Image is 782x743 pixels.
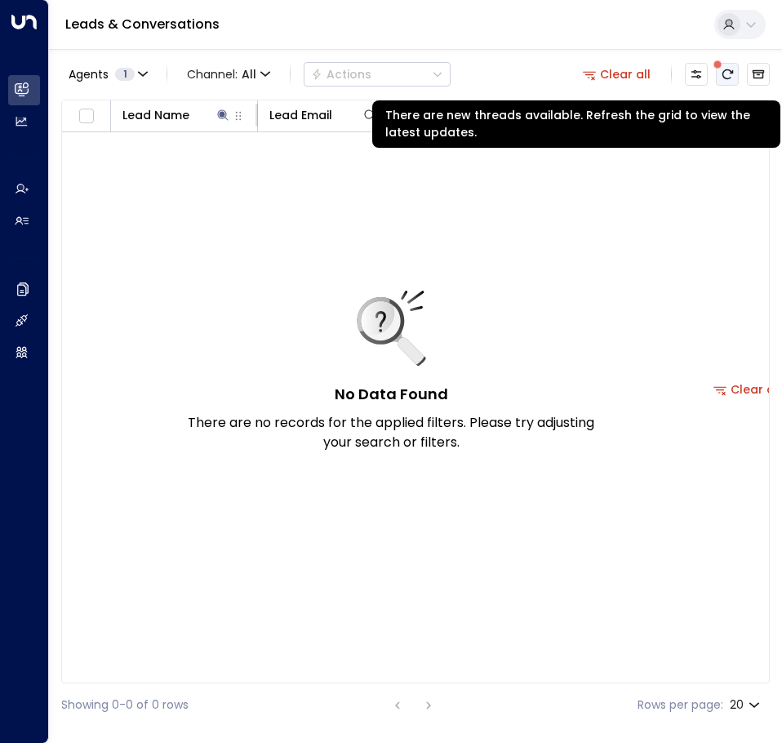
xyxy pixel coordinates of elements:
button: Channel:All [180,63,277,86]
button: Customize [685,63,708,86]
button: Actions [304,62,451,87]
h5: No Data Found [335,383,448,405]
div: Lead Name [122,105,231,125]
div: 20 [730,693,763,717]
p: There are no records for the applied filters. Please try adjusting your search or filters. [187,413,595,452]
div: Showing 0-0 of 0 rows [61,696,189,714]
label: Rows per page: [638,696,723,714]
span: Agents [69,69,109,80]
div: Lead Email [269,105,378,125]
span: Channel: [180,63,277,86]
div: Lead Email [269,105,332,125]
button: Clear all [576,63,658,86]
span: 1 [115,68,135,81]
button: Agents1 [61,63,153,86]
div: Button group with a nested menu [304,62,451,87]
span: All [242,68,256,81]
nav: pagination navigation [387,695,439,715]
button: Archived Leads [747,63,770,86]
a: Leads & Conversations [65,15,220,33]
span: Toggle select all [76,106,96,127]
div: There are new threads available. Refresh the grid to view the latest updates. [372,100,780,148]
div: Actions [311,67,371,82]
span: There are new threads available. Refresh the grid to view the latest updates. [716,63,739,86]
div: Lead Name [122,105,189,125]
